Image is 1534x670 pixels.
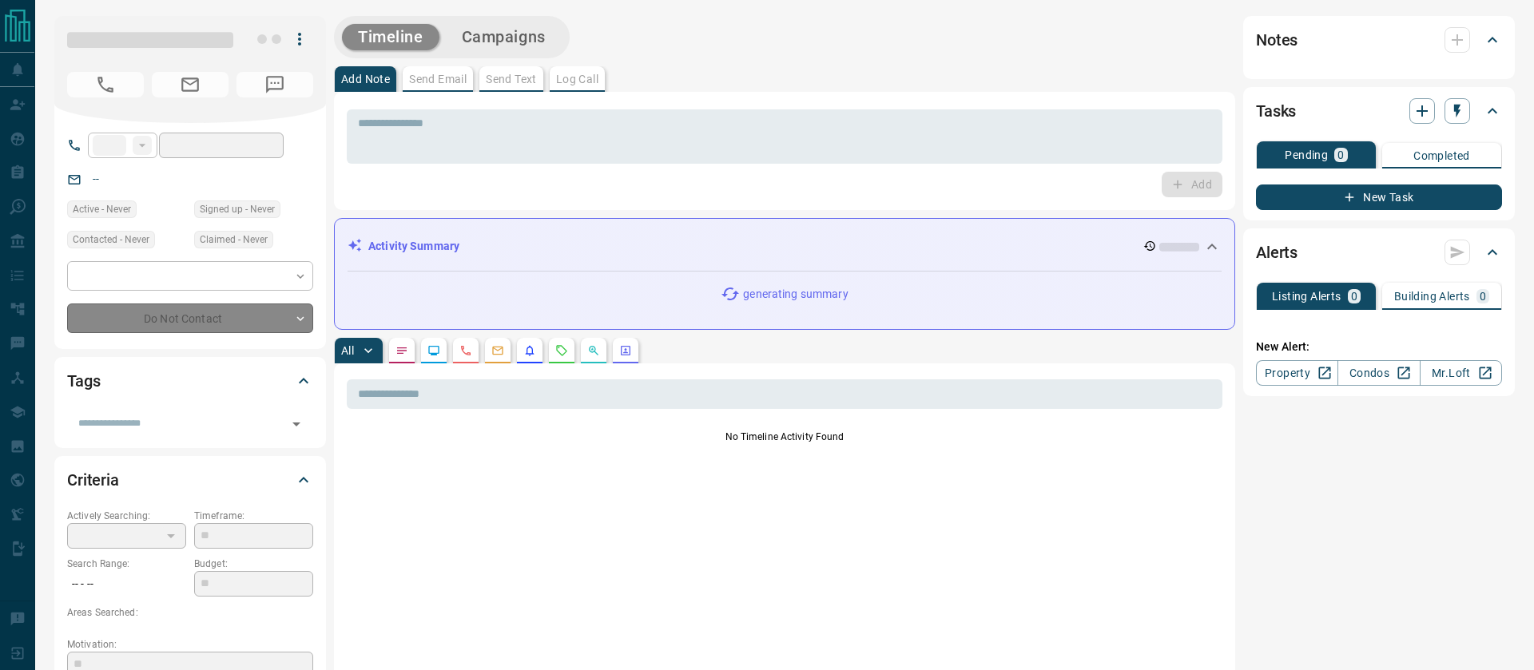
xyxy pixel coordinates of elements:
div: Activity Summary [348,232,1222,261]
p: Building Alerts [1394,291,1470,302]
p: Motivation: [67,637,313,652]
h2: Tags [67,368,100,394]
svg: Requests [555,344,568,357]
p: Areas Searched: [67,605,313,620]
svg: Emails [491,344,504,357]
h2: Criteria [67,467,119,493]
p: 0 [1337,149,1344,161]
span: Claimed - Never [200,232,268,248]
p: Completed [1413,150,1470,161]
span: No Number [67,72,144,97]
button: Timeline [342,24,439,50]
h2: Notes [1256,27,1298,53]
svg: Agent Actions [619,344,632,357]
span: No Number [236,72,313,97]
span: Contacted - Never [73,232,149,248]
a: Property [1256,360,1338,386]
p: Actively Searching: [67,509,186,523]
p: Pending [1285,149,1328,161]
div: Criteria [67,461,313,499]
svg: Listing Alerts [523,344,536,357]
button: Campaigns [446,24,562,50]
p: All [341,345,354,356]
p: Timeframe: [194,509,313,523]
svg: Lead Browsing Activity [427,344,440,357]
p: New Alert: [1256,339,1502,355]
p: 0 [1480,291,1486,302]
svg: Notes [395,344,408,357]
p: Activity Summary [368,238,459,255]
p: -- - -- [67,571,186,597]
h2: Tasks [1256,98,1296,124]
div: Tags [67,362,313,400]
p: Budget: [194,557,313,571]
p: Add Note [341,73,390,85]
span: Signed up - Never [200,201,275,217]
p: Listing Alerts [1272,291,1341,302]
button: Open [285,413,308,435]
button: New Task [1256,184,1502,210]
p: No Timeline Activity Found [347,430,1222,444]
p: generating summary [743,286,848,303]
span: Active - Never [73,201,131,217]
h2: Alerts [1256,240,1298,265]
a: Condos [1337,360,1420,386]
p: 0 [1351,291,1357,302]
div: Alerts [1256,233,1502,272]
p: Search Range: [67,557,186,571]
a: Mr.Loft [1420,360,1502,386]
a: -- [93,172,99,185]
span: No Email [152,72,229,97]
svg: Calls [459,344,472,357]
div: Do Not Contact [67,303,313,333]
div: Tasks [1256,92,1502,130]
svg: Opportunities [587,344,600,357]
div: Notes [1256,21,1502,59]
